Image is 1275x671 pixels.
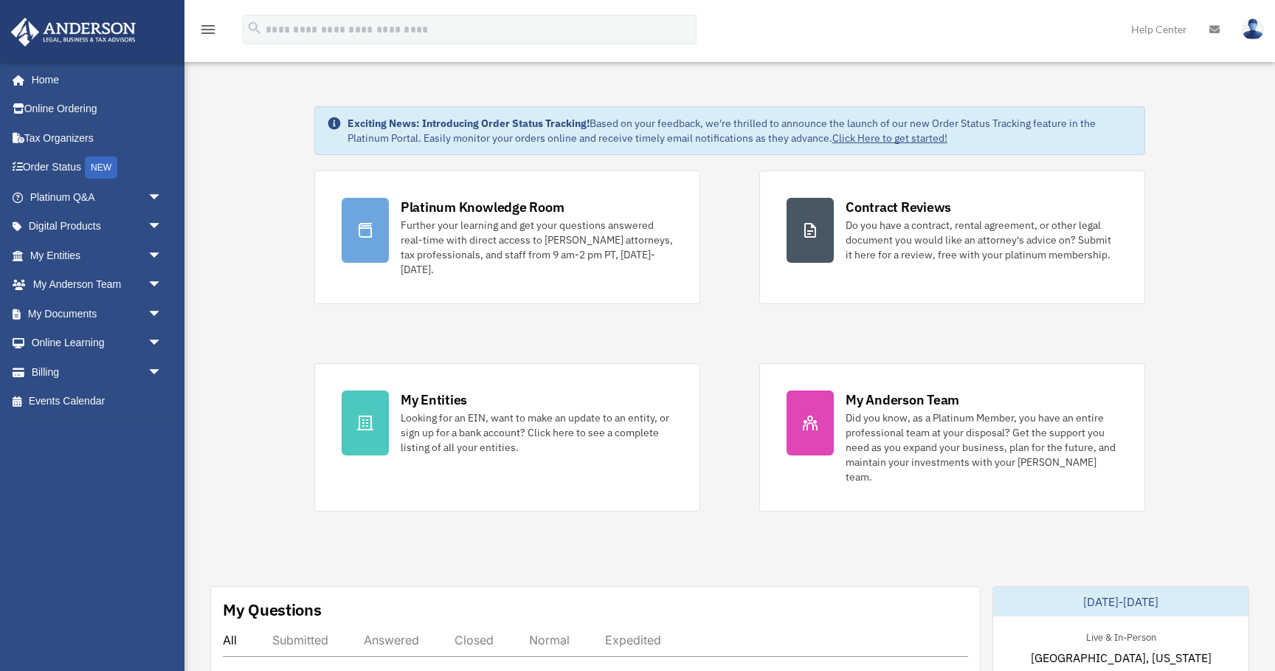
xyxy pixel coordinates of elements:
div: Based on your feedback, we're thrilled to announce the launch of our new Order Status Tracking fe... [348,116,1133,145]
div: Do you have a contract, rental agreement, or other legal document you would like an attorney's ad... [846,218,1118,262]
a: menu [199,26,217,38]
div: Closed [455,633,494,647]
span: arrow_drop_down [148,328,177,359]
div: My Questions [223,599,322,621]
span: arrow_drop_down [148,357,177,388]
a: Digital Productsarrow_drop_down [10,212,184,241]
a: Click Here to get started! [832,131,947,145]
a: Home [10,65,177,94]
div: Did you know, as a Platinum Member, you have an entire professional team at your disposal? Get th... [846,410,1118,484]
span: arrow_drop_down [148,182,177,213]
a: Online Learningarrow_drop_down [10,328,184,358]
div: My Anderson Team [846,390,959,409]
a: Order StatusNEW [10,153,184,183]
a: Tax Organizers [10,123,184,153]
strong: Exciting News: Introducing Order Status Tracking! [348,117,590,130]
span: arrow_drop_down [148,212,177,242]
i: menu [199,21,217,38]
span: [GEOGRAPHIC_DATA], [US_STATE] [1031,649,1212,667]
div: All [223,633,237,647]
a: My Documentsarrow_drop_down [10,299,184,328]
a: My Entities Looking for an EIN, want to make an update to an entity, or sign up for a bank accoun... [314,363,700,512]
div: Contract Reviews [846,198,951,216]
a: Platinum Q&Aarrow_drop_down [10,182,184,212]
a: My Anderson Teamarrow_drop_down [10,270,184,300]
span: arrow_drop_down [148,241,177,271]
div: Looking for an EIN, want to make an update to an entity, or sign up for a bank account? Click her... [401,410,673,455]
i: search [246,20,263,36]
a: My Entitiesarrow_drop_down [10,241,184,270]
img: User Pic [1242,18,1264,40]
a: Events Calendar [10,387,184,416]
span: arrow_drop_down [148,270,177,300]
div: Live & In-Person [1074,628,1168,644]
a: Platinum Knowledge Room Further your learning and get your questions answered real-time with dire... [314,171,700,304]
a: Online Ordering [10,94,184,124]
div: Answered [364,633,419,647]
div: [DATE]-[DATE] [993,587,1248,616]
div: My Entities [401,390,467,409]
div: Submitted [272,633,328,647]
span: arrow_drop_down [148,299,177,329]
a: Billingarrow_drop_down [10,357,184,387]
div: Normal [529,633,570,647]
a: Contract Reviews Do you have a contract, rental agreement, or other legal document you would like... [759,171,1145,304]
div: NEW [85,156,117,179]
div: Platinum Knowledge Room [401,198,564,216]
div: Further your learning and get your questions answered real-time with direct access to [PERSON_NAM... [401,218,673,277]
a: My Anderson Team Did you know, as a Platinum Member, you have an entire professional team at your... [759,363,1145,512]
img: Anderson Advisors Platinum Portal [7,18,140,47]
div: Expedited [605,633,661,647]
